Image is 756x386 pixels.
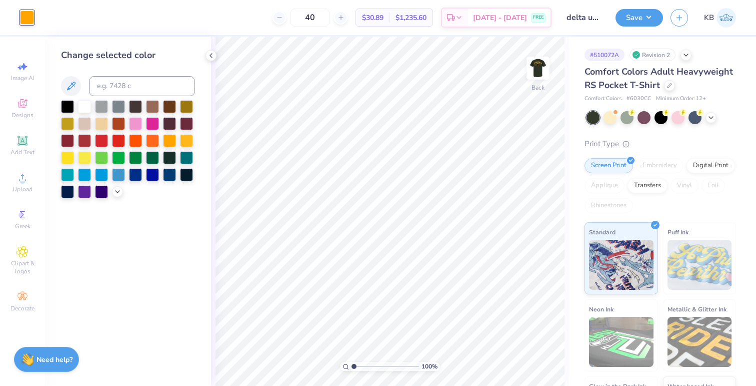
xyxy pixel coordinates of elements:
[629,49,675,61] div: Revision 2
[704,8,736,28] a: KB
[589,227,615,237] span: Standard
[656,95,706,103] span: Minimum Order: 12 +
[5,259,40,275] span: Clipart & logos
[584,66,733,91] span: Comfort Colors Adult Heavyweight RS Pocket T-Shirt
[584,138,736,150] div: Print Type
[89,76,195,96] input: e.g. 7428 c
[584,198,633,213] div: Rhinestones
[667,227,688,237] span: Puff Ink
[615,9,663,27] button: Save
[395,13,426,23] span: $1,235.60
[11,74,34,82] span: Image AI
[36,355,72,364] strong: Need help?
[667,240,732,290] img: Puff Ink
[10,148,34,156] span: Add Text
[10,304,34,312] span: Decorate
[61,49,195,62] div: Change selected color
[667,317,732,367] img: Metallic & Glitter Ink
[584,158,633,173] div: Screen Print
[716,8,736,28] img: Kayla Berkoff
[473,13,527,23] span: [DATE] - [DATE]
[627,178,667,193] div: Transfers
[11,111,33,119] span: Designs
[589,304,613,314] span: Neon Ink
[559,8,608,28] input: Untitled Design
[584,49,624,61] div: # 510072A
[15,222,30,230] span: Greek
[290,9,329,27] input: – –
[584,178,624,193] div: Applique
[528,58,548,78] img: Back
[533,14,543,21] span: FREE
[12,185,32,193] span: Upload
[584,95,621,103] span: Comfort Colors
[531,83,544,92] div: Back
[704,12,714,24] span: KB
[589,240,653,290] img: Standard
[589,317,653,367] img: Neon Ink
[667,304,726,314] span: Metallic & Glitter Ink
[670,178,698,193] div: Vinyl
[636,158,683,173] div: Embroidery
[362,13,383,23] span: $30.89
[686,158,735,173] div: Digital Print
[421,362,437,371] span: 100 %
[626,95,651,103] span: # 6030CC
[701,178,725,193] div: Foil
